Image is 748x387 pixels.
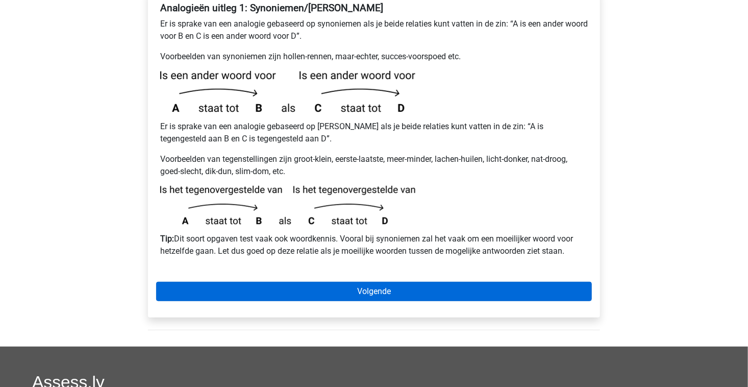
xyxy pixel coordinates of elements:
[160,2,383,14] b: Analogieën uitleg 1: Synoniemen/[PERSON_NAME]
[160,18,588,42] p: Er is sprake van een analogie gebaseerd op synoniemen als je beide relaties kunt vatten in de zin...
[160,120,588,145] p: Er is sprake van een analogie gebaseerd op [PERSON_NAME] als je beide relaties kunt vatten in de ...
[160,234,174,244] b: Tip:
[156,282,592,301] a: Volgende
[160,153,588,178] p: Voorbeelden van tegenstellingen zijn groot-klein, eerste-laatste, meer-minder, lachen-huilen, lic...
[160,186,415,225] img: analogies_pattern1_2.png
[160,233,588,257] p: Dit soort opgaven test vaak ook woordkennis. Vooral bij synoniemen zal het vaak om een moeilijker...
[160,71,415,112] img: analogies_pattern1.png
[160,51,588,63] p: Voorbeelden van synoniemen zijn hollen-rennen, maar-echter, succes-voorspoed etc.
